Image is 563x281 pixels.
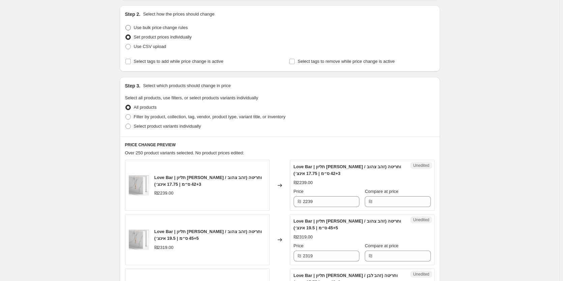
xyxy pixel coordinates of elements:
span: Unedited [413,272,429,277]
span: ₪ [298,253,301,258]
span: Over 250 product variants selected. No product prices edited: [125,150,244,155]
div: ₪2319.00 [154,244,174,251]
div: ₪2239.00 [294,179,313,186]
h6: PRICE CHANGE PREVIEW [125,142,435,148]
span: ₪ [298,199,301,204]
span: Love Bar | תליון [PERSON_NAME] וחריטה (זהב צהוב / 42+3 ס״מ | 17.75 אינצ׳) [154,175,262,187]
h2: Step 2. [125,11,141,18]
span: Unedited [413,163,429,168]
span: Unedited [413,217,429,223]
span: Select all products, use filters, or select products variants individually [125,95,258,100]
span: Use CSV upload [134,44,166,49]
span: All products [134,105,157,110]
div: ₪2319.00 [294,234,313,240]
span: Select tags to remove while price change is active [298,59,395,64]
div: ₪2239.00 [154,190,174,197]
span: ₪ [369,253,372,258]
span: Price [294,189,304,194]
span: Compare at price [365,243,398,248]
span: Love Bar | תליון [PERSON_NAME] וחריטה (זהב צהוב / 45+5 ס״מ | 19.5 אינצ׳) [154,229,262,241]
h2: Step 3. [125,82,141,89]
span: Filter by product, collection, tag, vendor, product type, variant title, or inventory [134,114,286,119]
p: Select which products should change in price [143,82,231,89]
span: Use bulk price change rules [134,25,188,30]
img: IMG_1678_80x.jpg [129,230,149,250]
span: Compare at price [365,189,398,194]
span: Set product prices individually [134,34,192,40]
p: Select how the prices should change [143,11,214,18]
img: IMG_1678_80x.jpg [129,175,149,196]
span: Love Bar | תליון [PERSON_NAME] וחריטה (זהב צהוב / 45+5 ס״מ | 19.5 אינצ׳) [294,219,402,230]
span: Select product variants individually [134,124,201,129]
span: ₪ [369,199,372,204]
span: Love Bar | תליון [PERSON_NAME] וחריטה (זהב צהוב / 42+3 ס״מ | 17.75 אינצ׳) [294,164,402,176]
span: Select tags to add while price change is active [134,59,224,64]
span: Price [294,243,304,248]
